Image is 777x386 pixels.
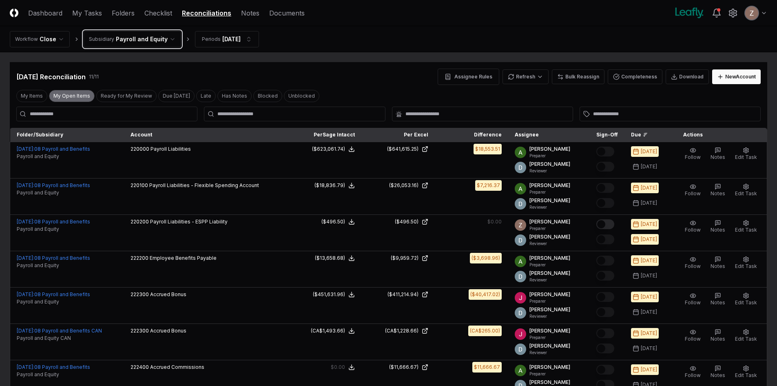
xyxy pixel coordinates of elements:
span: Edit Task [735,336,757,342]
button: Late [196,90,216,102]
p: [PERSON_NAME] [529,161,570,168]
p: [PERSON_NAME] [529,327,570,335]
button: Due Today [158,90,195,102]
span: Notes [711,227,725,233]
a: ($496.50) [368,218,428,225]
span: [DATE] : [17,364,34,370]
a: ($9,959.72) [368,254,428,262]
button: Edit Task [733,218,759,235]
div: ($496.50) [395,218,418,225]
th: Per Excel [361,128,435,142]
div: [DATE] [641,345,657,352]
img: ACg8ocLeIi4Jlns6Fsr4lO0wQ1XJrFQvF4yUjbLrd1AsCAOmrfa1KQ=s96-c [515,234,526,246]
div: New Account [725,73,756,80]
span: Employee Benefits Payable [150,255,217,261]
button: Edit Task [733,291,759,308]
button: Completeness [608,69,662,84]
div: $11,666.67 [474,364,500,371]
span: [DATE] : [17,291,34,297]
a: [DATE]:08 Payroll and Benefits [17,146,90,152]
span: Notes [711,336,725,342]
button: Follow [683,364,702,381]
span: Notes [711,372,725,378]
button: Mark complete [596,344,614,353]
div: [DATE] [641,199,657,207]
button: Mark complete [596,198,614,208]
button: ($623,061.74) [312,145,355,153]
button: Mark complete [596,271,614,281]
img: ACg8ocKKg2129bkBZaX4SAoUQtxLaQ4j-f2PQjMuak4pDCyzCI-IvA=s96-c [515,183,526,194]
div: ($496.50) [321,218,345,225]
span: Accrued Bonus [150,291,186,297]
img: ACg8ocLeIi4Jlns6Fsr4lO0wQ1XJrFQvF4yUjbLrd1AsCAOmrfa1KQ=s96-c [515,162,526,173]
p: Reviewer [529,313,570,319]
span: [DATE] : [17,182,34,188]
button: Follow [683,327,702,344]
img: Leafly logo [673,7,705,20]
button: Unblocked [284,90,319,102]
div: [DATE] [641,148,657,155]
a: Dashboard [28,8,62,18]
p: Reviewer [529,277,570,283]
a: Documents [269,8,305,18]
span: Accrued Commissions [150,364,204,370]
button: Notes [709,145,727,163]
span: 222200 [131,255,148,261]
img: ACg8ocKKg2129bkBZaX4SAoUQtxLaQ4j-f2PQjMuak4pDCyzCI-IvA=s96-c [515,365,526,376]
div: [DATE] [641,257,657,264]
th: Folder/Subsidiary [10,128,124,142]
span: Edit Task [735,299,757,306]
span: [DATE] : [17,146,34,152]
a: ($411,214.94) [368,291,428,298]
button: Notes [709,218,727,235]
span: Payroll Liabilities - ESPP Liability [150,219,228,225]
div: ($411,214.94) [387,291,418,298]
button: Follow [683,145,702,163]
span: Follow [685,299,701,306]
div: ($623,061.74) [312,145,345,153]
div: (CA$1,493.66) [311,327,345,335]
div: Account [131,131,281,138]
p: [PERSON_NAME] [529,270,570,277]
span: 222400 [131,364,149,370]
span: [DATE] : [17,219,34,225]
a: [DATE]:08 Payroll and Benefits [17,182,90,188]
button: ($496.50) [321,218,355,225]
a: Folders [112,8,135,18]
th: Difference [435,128,508,142]
p: [PERSON_NAME] [529,291,570,298]
p: Preparer [529,225,570,232]
p: [PERSON_NAME] [529,379,570,386]
div: [DATE] [222,35,241,43]
a: Reconciliations [182,8,231,18]
span: Follow [685,227,701,233]
span: Notes [711,263,725,269]
button: Assignee Rules [438,69,499,85]
div: (CA$265.00) [470,327,500,335]
span: Payroll and Equity [17,298,59,306]
button: Mark complete [596,162,614,172]
div: ($641,615.25) [387,145,418,153]
button: Mark complete [596,307,614,317]
button: My Items [16,90,47,102]
div: [DATE] Reconciliation [16,72,86,82]
a: ($641,615.25) [368,145,428,153]
button: Mark complete [596,292,614,302]
div: [DATE] [641,272,657,279]
button: Periods[DATE] [195,31,259,47]
button: Notes [709,182,727,199]
div: 11 / 11 [89,73,99,80]
p: [PERSON_NAME] [529,218,570,225]
button: Edit Task [733,364,759,381]
p: Reviewer [529,168,570,174]
p: Reviewer [529,241,570,247]
p: Reviewer [529,350,570,356]
span: Edit Task [735,263,757,269]
button: Bulk Reassign [552,69,604,84]
p: Preparer [529,153,570,159]
span: Follow [685,190,701,196]
span: Payroll and Equity CAN [17,335,71,342]
p: [PERSON_NAME] [529,233,570,241]
button: Edit Task [733,182,759,199]
img: ACg8ocKnDsamp5-SE65NkOhq35AnOBarAXdzXQ03o9g231ijNgHgyA=s96-c [745,7,758,20]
